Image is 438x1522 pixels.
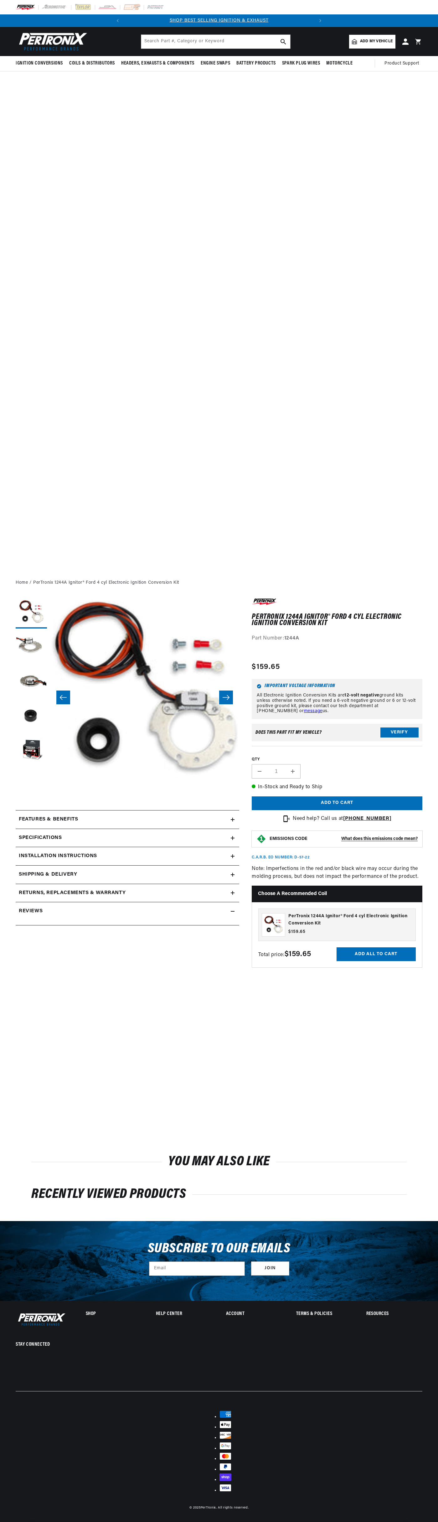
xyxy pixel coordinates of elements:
span: Coils & Distributors [69,60,115,67]
p: In-Stock and Ready to Ship [252,783,422,791]
summary: Account [226,1312,282,1316]
summary: Headers, Exhausts & Components [118,56,198,71]
summary: Returns, Replacements & Warranty [16,884,239,902]
span: Add my vehicle [360,39,393,44]
h2: Reviews [19,907,43,915]
span: Headers, Exhausts & Components [121,60,194,67]
button: Search Part #, Category or Keyword [276,35,290,49]
img: Pertronix [16,31,88,52]
button: Load image 3 in gallery view [16,666,47,697]
button: Load image 4 in gallery view [16,701,47,732]
nav: breadcrumbs [16,579,422,586]
label: QTY [252,757,422,762]
a: PerTronix [201,1506,216,1509]
h2: Specifications [19,834,62,842]
a: Add my vehicle [349,35,395,49]
summary: Reviews [16,902,239,920]
summary: Battery Products [233,56,279,71]
summary: Motorcycle [323,56,356,71]
media-gallery: Gallery Viewer [16,597,239,798]
strong: 1244A [284,636,299,641]
h2: Choose a Recommended Coil [252,886,422,902]
summary: Features & Benefits [16,810,239,829]
summary: Engine Swaps [198,56,233,71]
h2: RECENTLY VIEWED PRODUCTS [31,1188,407,1200]
small: © 2025 . [189,1506,217,1509]
div: Note: Imperfections in the red and/or black wire may occur during the molding process, but does n... [252,597,422,968]
button: Translation missing: en.sections.announcements.next_announcement [314,14,327,27]
h2: Installation instructions [19,852,97,860]
p: All Electronic Ignition Conversion Kits are ground kits unless otherwise noted. If you need a 6-v... [257,693,417,714]
strong: 12-volt negative [344,693,379,698]
strong: What does this emissions code mean? [341,836,418,841]
summary: Installation instructions [16,847,239,865]
span: $159.65 [288,929,306,935]
summary: Shipping & Delivery [16,866,239,884]
a: PerTronix 1244A Ignitor® Ford 4 cyl Electronic Ignition Conversion Kit [33,579,179,586]
summary: Help Center [156,1312,212,1316]
summary: Coils & Distributors [66,56,118,71]
a: [PHONE_NUMBER] [343,816,391,821]
summary: Product Support [384,56,422,71]
div: Does This part fit My vehicle? [255,730,322,735]
div: Part Number: [252,634,422,643]
summary: Ignition Conversions [16,56,66,71]
h2: Returns, Replacements & Warranty [19,889,126,897]
button: Translation missing: en.sections.announcements.previous_announcement [111,14,124,27]
button: Load image 5 in gallery view [16,735,47,766]
button: Slide left [56,691,70,704]
span: $159.65 [252,661,280,673]
img: Pertronix [16,1312,66,1327]
h2: You may also like [31,1156,407,1168]
summary: Specifications [16,829,239,847]
div: Announcement [124,17,314,24]
button: Load image 1 in gallery view [16,597,47,629]
button: Add to cart [252,796,422,810]
button: Slide right [219,691,233,704]
a: message [304,709,322,713]
summary: Resources [366,1312,422,1316]
span: Spark Plug Wires [282,60,320,67]
input: Email [149,1262,245,1276]
button: Subscribe [251,1261,289,1276]
p: Stay Connected [16,1341,65,1348]
button: Add all to cart [337,947,416,961]
button: Verify [380,727,419,738]
summary: Terms & policies [296,1312,352,1316]
h1: PerTronix 1244A Ignitor® Ford 4 cyl Electronic Ignition Conversion Kit [252,614,422,627]
h2: Features & Benefits [19,815,78,824]
strong: EMISSIONS CODE [270,836,307,841]
div: 1 of 2 [124,17,314,24]
a: Home [16,579,28,586]
h2: Shipping & Delivery [19,871,77,879]
button: Load image 2 in gallery view [16,632,47,663]
strong: $159.65 [285,950,311,958]
summary: Spark Plug Wires [279,56,323,71]
span: Motorcycle [326,60,353,67]
summary: Shop [86,1312,142,1316]
span: Engine Swaps [201,60,230,67]
p: Need help? Call us at [293,815,391,823]
span: Total price: [258,952,311,957]
h3: Subscribe to our emails [148,1243,291,1255]
a: SHOP BEST SELLING IGNITION & EXHAUST [170,18,269,23]
span: Product Support [384,60,419,67]
input: Search Part #, Category or Keyword [141,35,290,49]
button: EMISSIONS CODEWhat does this emissions code mean? [270,836,418,842]
span: Battery Products [236,60,276,67]
small: All rights reserved. [218,1506,249,1509]
h6: Important Voltage Information [257,684,417,689]
img: Emissions code [256,834,266,844]
span: Ignition Conversions [16,60,63,67]
p: C.A.R.B. EO Number: D-57-22 [252,855,310,860]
